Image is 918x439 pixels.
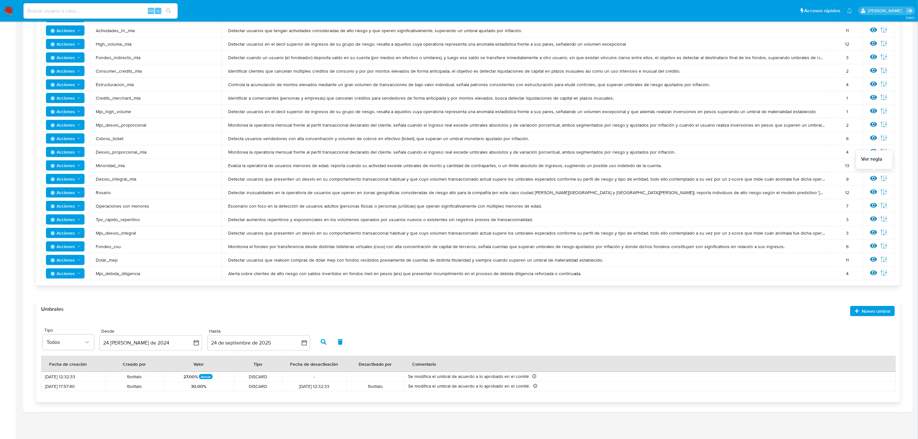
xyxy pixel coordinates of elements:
[847,8,852,13] a: Notificaciones
[162,6,175,15] button: search-icon
[148,8,154,14] span: Alt
[906,7,913,14] a: Salir
[906,15,915,20] span: 3.160.1
[868,8,904,14] p: joaquin.santistebe@mercadolibre.com
[23,7,178,15] input: Buscar usuario o caso...
[861,156,882,163] span: Ver regla
[157,8,159,14] span: s
[805,7,841,14] span: Accesos rápidos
